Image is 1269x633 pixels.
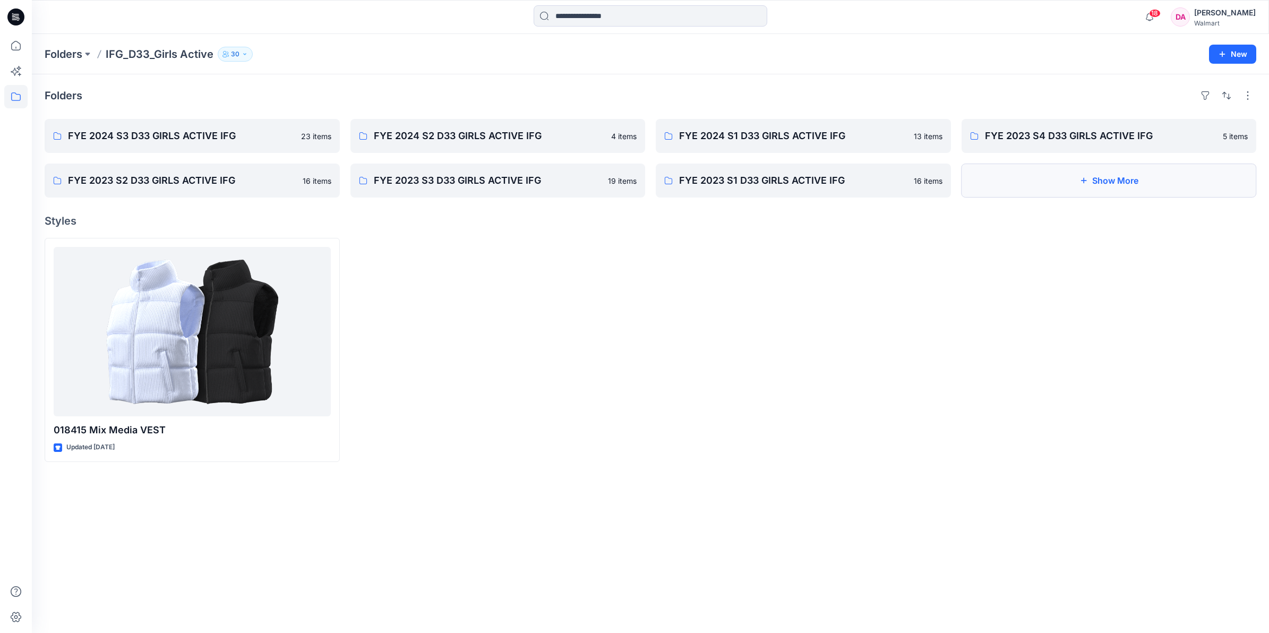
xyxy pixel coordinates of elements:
span: 18 [1149,9,1161,18]
p: IFG_D33_Girls Active [106,47,213,62]
p: FYE 2023 S1 D33 GIRLS ACTIVE IFG [679,173,907,188]
p: 16 items [303,175,331,186]
p: 30 [231,48,239,60]
p: Updated [DATE] [66,442,115,453]
p: FYE 2024 S3 D33 GIRLS ACTIVE IFG [68,129,295,143]
button: New [1209,45,1256,64]
div: [PERSON_NAME] [1194,6,1256,19]
p: FYE 2023 S3 D33 GIRLS ACTIVE IFG [374,173,602,188]
a: 018415 Mix Media VEST [54,247,331,416]
p: FYE 2023 S2 D33 GIRLS ACTIVE IFG [68,173,296,188]
p: 4 items [611,131,637,142]
p: 5 items [1223,131,1248,142]
div: DA [1171,7,1190,27]
p: 23 items [301,131,331,142]
p: FYE 2024 S2 D33 GIRLS ACTIVE IFG [374,129,605,143]
button: 30 [218,47,253,62]
h4: Folders [45,89,82,102]
h4: Styles [45,215,1256,227]
a: FYE 2024 S3 D33 GIRLS ACTIVE IFG23 items [45,119,340,153]
button: Show More [962,164,1257,198]
p: FYE 2024 S1 D33 GIRLS ACTIVE IFG [679,129,907,143]
a: FYE 2023 S2 D33 GIRLS ACTIVE IFG16 items [45,164,340,198]
a: FYE 2023 S4 D33 GIRLS ACTIVE IFG5 items [962,119,1257,153]
a: FYE 2023 S3 D33 GIRLS ACTIVE IFG19 items [350,164,646,198]
div: Walmart [1194,19,1256,27]
a: FYE 2024 S1 D33 GIRLS ACTIVE IFG13 items [656,119,951,153]
p: 16 items [914,175,942,186]
a: Folders [45,47,82,62]
p: 13 items [914,131,942,142]
p: FYE 2023 S4 D33 GIRLS ACTIVE IFG [985,129,1217,143]
a: FYE 2024 S2 D33 GIRLS ACTIVE IFG4 items [350,119,646,153]
p: 19 items [608,175,637,186]
a: FYE 2023 S1 D33 GIRLS ACTIVE IFG16 items [656,164,951,198]
p: 018415 Mix Media VEST [54,423,331,438]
